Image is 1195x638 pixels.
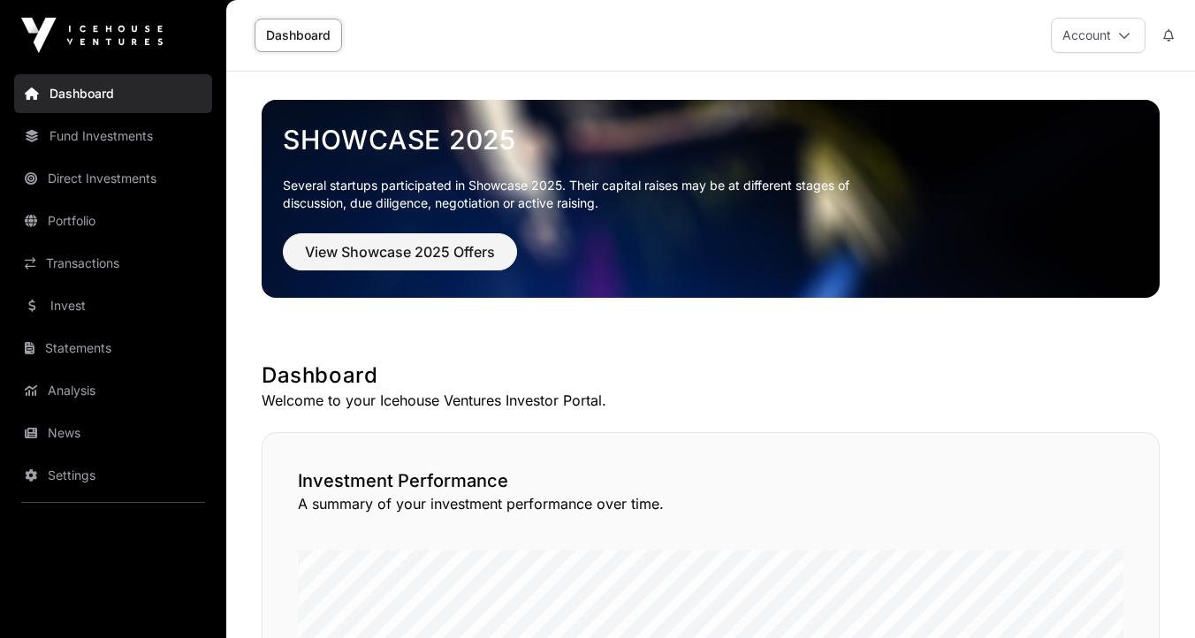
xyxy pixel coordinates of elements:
h1: Dashboard [262,361,1160,390]
a: Direct Investments [14,159,212,198]
p: A summary of your investment performance over time. [298,493,1123,514]
a: Transactions [14,244,212,283]
span: View Showcase 2025 Offers [305,241,495,262]
a: Dashboard [14,74,212,113]
a: Statements [14,329,212,368]
a: News [14,414,212,452]
a: Portfolio [14,201,212,240]
a: Dashboard [255,19,342,52]
img: Icehouse Ventures Logo [21,18,163,53]
a: View Showcase 2025 Offers [283,251,517,269]
a: Fund Investments [14,117,212,156]
a: Settings [14,456,212,495]
a: Analysis [14,371,212,410]
p: Welcome to your Icehouse Ventures Investor Portal. [262,390,1160,411]
a: Invest [14,286,212,325]
button: Account [1051,18,1146,53]
button: View Showcase 2025 Offers [283,233,517,270]
p: Several startups participated in Showcase 2025. Their capital raises may be at different stages o... [283,177,877,212]
h2: Investment Performance [298,468,1123,493]
img: Showcase 2025 [262,100,1160,298]
a: Showcase 2025 [283,124,1138,156]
